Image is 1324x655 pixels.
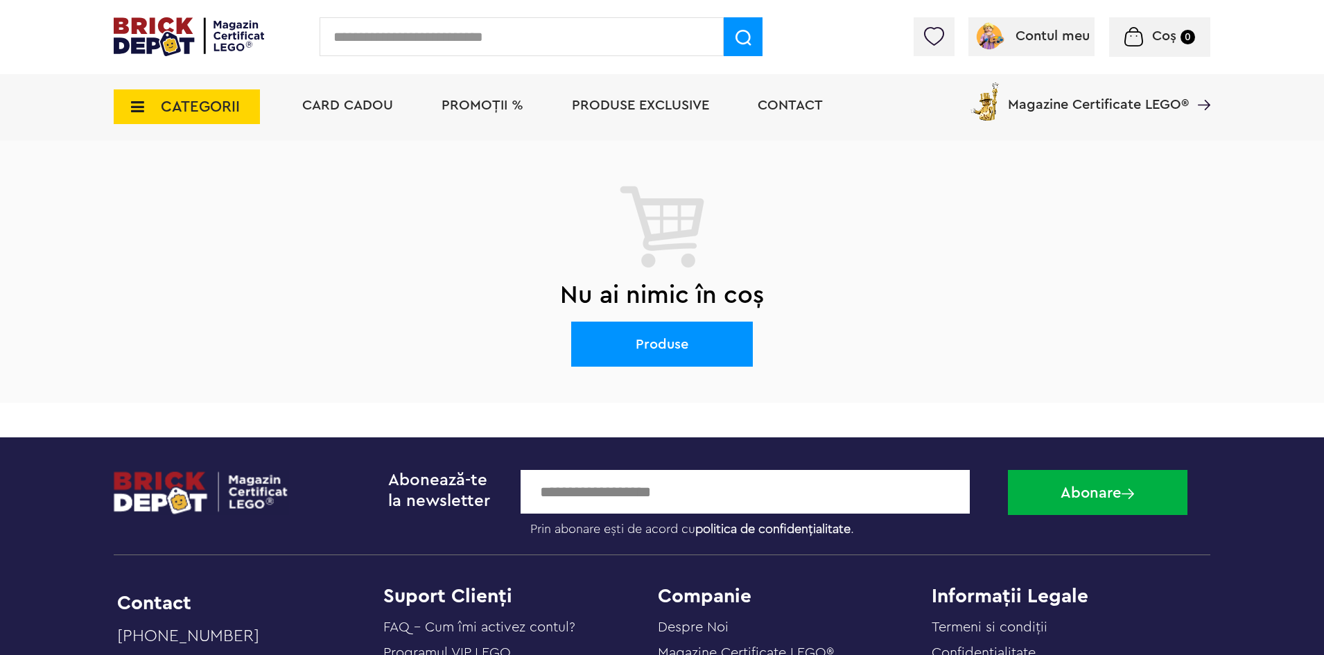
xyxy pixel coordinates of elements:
[302,98,393,112] a: Card Cadou
[658,620,729,634] a: Despre Noi
[1189,80,1210,94] a: Magazine Certificate LEGO®
[117,627,366,654] a: [PHONE_NUMBER]
[1181,30,1195,44] small: 0
[932,620,1047,634] a: Termeni si condiții
[161,99,240,114] span: CATEGORII
[521,514,998,537] label: Prin abonare ești de acord cu .
[442,98,523,112] a: PROMOȚII %
[1008,80,1189,112] span: Magazine Certificate LEGO®
[1122,489,1134,499] img: Abonare
[695,523,851,535] a: politica de confidențialitate
[383,620,575,634] a: FAQ - Cum îmi activez contul?
[388,472,490,509] span: Abonează-te la newsletter
[1152,29,1176,43] span: Coș
[932,586,1206,606] h4: Informații Legale
[1008,470,1187,515] button: Abonare
[117,593,366,613] li: Contact
[658,586,932,606] h4: Companie
[114,470,289,515] img: footerlogo
[758,98,823,112] a: Contact
[383,586,658,606] h4: Suport Clienți
[1016,29,1090,43] span: Contul meu
[571,322,753,367] a: Produse
[572,98,709,112] a: Produse exclusive
[974,29,1090,43] a: Contul meu
[114,269,1210,322] h2: Nu ai nimic în coș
